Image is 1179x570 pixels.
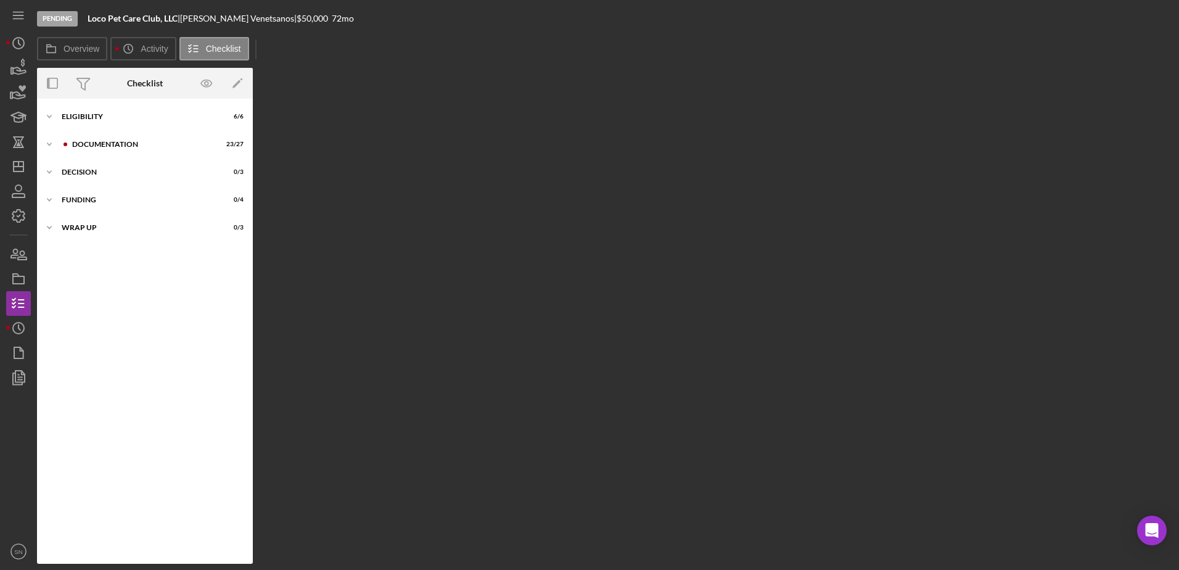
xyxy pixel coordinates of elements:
[221,141,244,148] div: 23 / 27
[62,224,213,231] div: Wrap up
[221,224,244,231] div: 0 / 3
[6,539,31,564] button: SN
[72,141,213,148] div: Documentation
[37,37,107,60] button: Overview
[221,168,244,176] div: 0 / 3
[221,196,244,204] div: 0 / 4
[141,44,168,54] label: Activity
[1137,516,1167,545] div: Open Intercom Messenger
[179,37,249,60] button: Checklist
[297,13,328,23] span: $50,000
[206,44,241,54] label: Checklist
[37,11,78,27] div: Pending
[180,14,297,23] div: [PERSON_NAME] Venetsanos |
[64,44,99,54] label: Overview
[88,14,180,23] div: |
[127,78,163,88] div: Checklist
[332,14,354,23] div: 72 mo
[14,548,22,555] text: SN
[88,13,178,23] b: Loco Pet Care Club, LLC
[62,168,213,176] div: Decision
[110,37,176,60] button: Activity
[62,113,213,120] div: Eligibility
[62,196,213,204] div: Funding
[221,113,244,120] div: 6 / 6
